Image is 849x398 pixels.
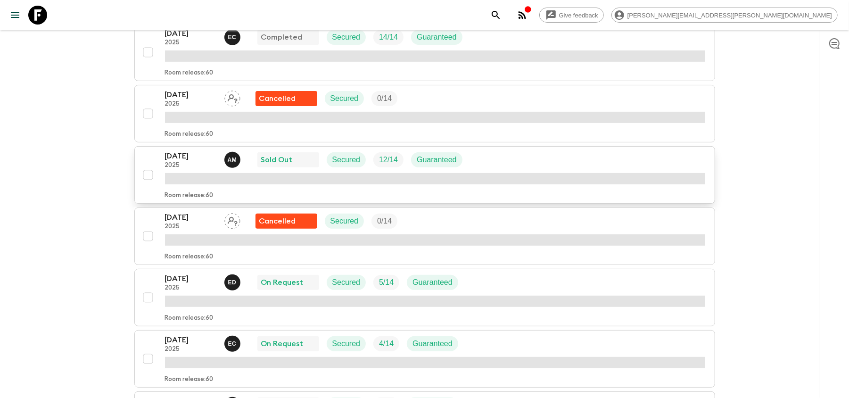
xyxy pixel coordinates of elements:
[165,223,217,231] p: 2025
[224,155,242,162] span: Allan Morales
[6,6,25,25] button: menu
[224,339,242,346] span: Eduardo Caravaca
[259,216,296,227] p: Cancelled
[228,340,237,348] p: E C
[377,216,392,227] p: 0 / 14
[224,152,242,168] button: AM
[486,6,505,25] button: search adventures
[134,330,715,388] button: [DATE]2025Eduardo Caravaca On RequestSecuredTrip FillGuaranteedRoom release:60
[379,32,398,43] p: 14 / 14
[165,28,217,39] p: [DATE]
[371,91,397,106] div: Trip Fill
[327,275,366,290] div: Secured
[134,24,715,81] button: [DATE]2025Eduardo Caravaca CompletedSecuredTrip FillGuaranteedRoom release:60
[371,214,397,229] div: Trip Fill
[165,89,217,100] p: [DATE]
[256,214,317,229] div: Flash Pack cancellation
[373,275,399,290] div: Trip Fill
[261,277,304,288] p: On Request
[224,274,242,290] button: ED
[379,338,394,349] p: 4 / 14
[332,32,361,43] p: Secured
[261,32,303,43] p: Completed
[165,334,217,346] p: [DATE]
[412,277,453,288] p: Guaranteed
[379,277,394,288] p: 5 / 14
[417,32,457,43] p: Guaranteed
[412,338,453,349] p: Guaranteed
[379,154,398,166] p: 12 / 14
[327,152,366,167] div: Secured
[259,93,296,104] p: Cancelled
[134,207,715,265] button: [DATE]2025Assign pack leaderFlash Pack cancellationSecuredTrip FillRoom release:60
[165,346,217,353] p: 2025
[165,315,214,322] p: Room release: 60
[327,30,366,45] div: Secured
[224,336,242,352] button: EC
[373,30,404,45] div: Trip Fill
[165,100,217,108] p: 2025
[134,269,715,326] button: [DATE]2025Edwin Duarte RíosOn RequestSecuredTrip FillGuaranteedRoom release:60
[165,284,217,292] p: 2025
[224,277,242,285] span: Edwin Duarte Ríos
[330,93,359,104] p: Secured
[332,277,361,288] p: Secured
[325,91,364,106] div: Secured
[261,338,304,349] p: On Request
[417,154,457,166] p: Guaranteed
[165,131,214,138] p: Room release: 60
[165,39,217,47] p: 2025
[330,216,359,227] p: Secured
[327,336,366,351] div: Secured
[539,8,604,23] a: Give feedback
[224,216,240,224] span: Assign pack leader
[165,69,214,77] p: Room release: 60
[224,93,240,101] span: Assign pack leader
[377,93,392,104] p: 0 / 14
[165,212,217,223] p: [DATE]
[373,336,399,351] div: Trip Fill
[224,32,242,40] span: Eduardo Caravaca
[622,12,837,19] span: [PERSON_NAME][EMAIL_ADDRESS][PERSON_NAME][DOMAIN_NAME]
[261,154,293,166] p: Sold Out
[134,85,715,142] button: [DATE]2025Assign pack leaderFlash Pack cancellationSecuredTrip FillRoom release:60
[165,253,214,261] p: Room release: 60
[325,214,364,229] div: Secured
[165,273,217,284] p: [DATE]
[134,146,715,204] button: [DATE]2025Allan MoralesSold OutSecuredTrip FillGuaranteedRoom release:60
[165,150,217,162] p: [DATE]
[332,154,361,166] p: Secured
[228,156,237,164] p: A M
[165,192,214,199] p: Room release: 60
[165,162,217,169] p: 2025
[165,376,214,383] p: Room release: 60
[332,338,361,349] p: Secured
[256,91,317,106] div: Flash Pack cancellation
[373,152,404,167] div: Trip Fill
[611,8,838,23] div: [PERSON_NAME][EMAIL_ADDRESS][PERSON_NAME][DOMAIN_NAME]
[554,12,603,19] span: Give feedback
[228,279,237,286] p: E D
